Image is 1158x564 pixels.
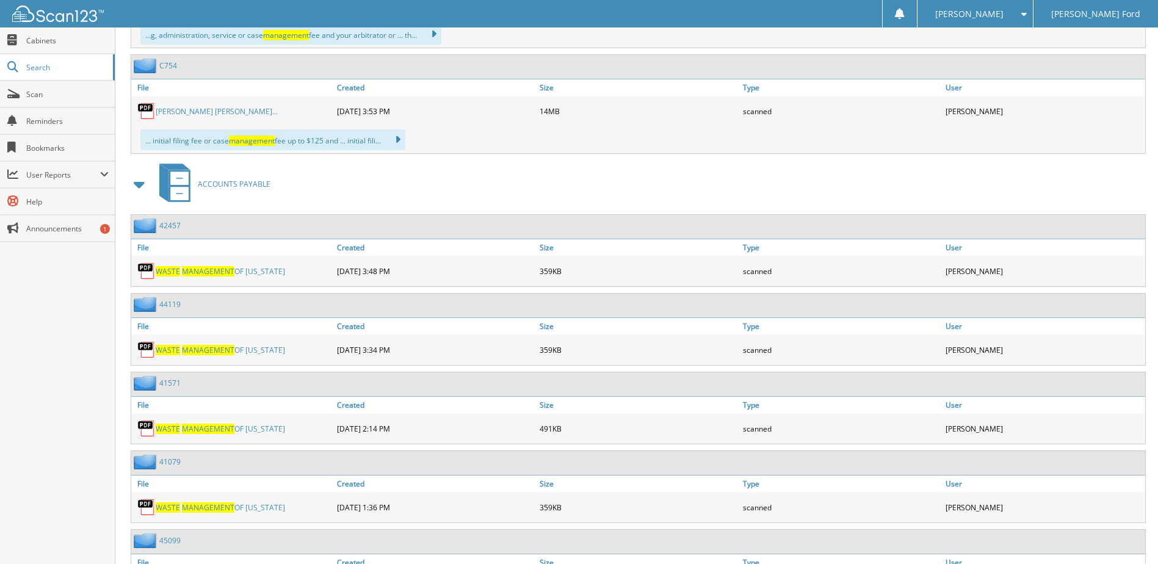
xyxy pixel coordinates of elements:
[334,338,537,362] div: [DATE] 3:34 PM
[26,35,109,46] span: Cabinets
[26,62,107,73] span: Search
[131,239,334,256] a: File
[156,345,180,355] span: WASTE
[137,341,156,359] img: PDF.png
[159,378,181,388] a: 41571
[740,397,943,413] a: Type
[131,318,334,334] a: File
[134,218,159,233] img: folder2.png
[159,60,177,71] a: C754
[26,89,109,99] span: Scan
[156,266,180,277] span: WASTE
[1097,505,1158,564] iframe: Chat Widget
[537,338,739,362] div: 359KB
[537,99,739,123] div: 14MB
[182,266,234,277] span: MANAGEMENT
[134,533,159,548] img: folder2.png
[198,179,270,189] span: ACCOUNTS PAYABLE
[134,375,159,391] img: folder2.png
[134,58,159,73] img: folder2.png
[26,116,109,126] span: Reminders
[134,454,159,469] img: folder2.png
[229,136,275,146] span: management
[156,424,180,434] span: WASTE
[537,416,739,441] div: 491KB
[334,475,537,492] a: Created
[159,457,181,467] a: 41079
[137,498,156,516] img: PDF.png
[159,299,181,309] a: 44119
[537,475,739,492] a: Size
[740,338,943,362] div: scanned
[263,30,309,40] span: management
[943,397,1145,413] a: User
[740,99,943,123] div: scanned
[26,143,109,153] span: Bookmarks
[156,106,278,117] a: [PERSON_NAME] [PERSON_NAME]...
[12,5,104,22] img: scan123-logo-white.svg
[943,475,1145,492] a: User
[182,502,234,513] span: MANAGEMENT
[334,259,537,283] div: [DATE] 3:48 PM
[159,220,181,231] a: 42457
[156,502,285,513] a: WASTE MANAGEMENTOF [US_STATE]
[943,338,1145,362] div: [PERSON_NAME]
[334,416,537,441] div: [DATE] 2:14 PM
[935,10,1004,18] span: [PERSON_NAME]
[537,495,739,519] div: 359KB
[334,495,537,519] div: [DATE] 1:36 PM
[740,318,943,334] a: Type
[131,397,334,413] a: File
[140,129,405,150] div: ... initial filing fee or case fee up to $125 and ... initial fili...
[334,239,537,256] a: Created
[26,197,109,207] span: Help
[943,416,1145,441] div: [PERSON_NAME]
[134,297,159,312] img: folder2.png
[537,79,739,96] a: Size
[182,345,234,355] span: MANAGEMENT
[156,266,285,277] a: WASTE MANAGEMENTOF [US_STATE]
[156,502,180,513] span: WASTE
[159,535,181,546] a: 45099
[334,318,537,334] a: Created
[537,397,739,413] a: Size
[137,262,156,280] img: PDF.png
[140,24,441,45] div: ...g, administration, service or case fee and your arbitrator or ... th...
[156,345,285,355] a: WASTE MANAGEMENTOF [US_STATE]
[131,475,334,492] a: File
[537,318,739,334] a: Size
[26,223,109,234] span: Announcements
[537,239,739,256] a: Size
[943,495,1145,519] div: [PERSON_NAME]
[943,79,1145,96] a: User
[137,419,156,438] img: PDF.png
[943,239,1145,256] a: User
[943,99,1145,123] div: [PERSON_NAME]
[740,259,943,283] div: scanned
[26,170,100,180] span: User Reports
[740,79,943,96] a: Type
[943,259,1145,283] div: [PERSON_NAME]
[943,318,1145,334] a: User
[156,424,285,434] a: WASTE MANAGEMENTOF [US_STATE]
[334,397,537,413] a: Created
[131,79,334,96] a: File
[152,160,270,208] a: ACCOUNTS PAYABLE
[740,416,943,441] div: scanned
[740,475,943,492] a: Type
[740,239,943,256] a: Type
[334,79,537,96] a: Created
[740,495,943,519] div: scanned
[100,224,110,234] div: 1
[537,259,739,283] div: 359KB
[137,102,156,120] img: PDF.png
[334,99,537,123] div: [DATE] 3:53 PM
[1051,10,1140,18] span: [PERSON_NAME] Ford
[182,424,234,434] span: MANAGEMENT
